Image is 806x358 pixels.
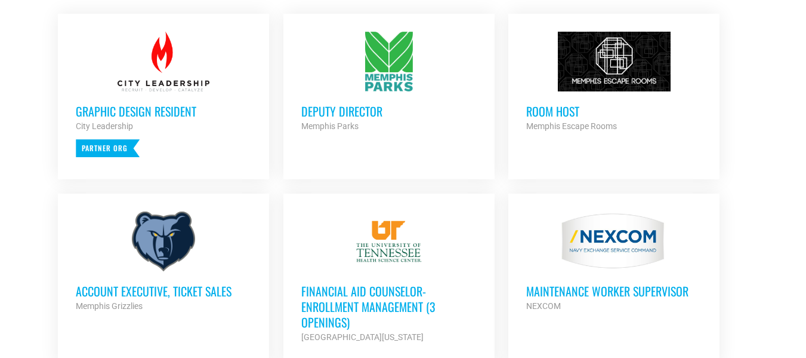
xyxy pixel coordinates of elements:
h3: Financial Aid Counselor-Enrollment Management (3 Openings) [301,283,477,330]
a: MAINTENANCE WORKER SUPERVISOR NEXCOM [508,194,719,331]
h3: Graphic Design Resident [76,103,251,119]
strong: [GEOGRAPHIC_DATA][US_STATE] [301,332,424,342]
p: Partner Org [76,139,140,157]
strong: Memphis Grizzlies [76,301,143,311]
strong: City Leadership [76,121,133,131]
strong: Memphis Parks [301,121,359,131]
strong: Memphis Escape Rooms [526,121,617,131]
h3: MAINTENANCE WORKER SUPERVISOR [526,283,702,299]
a: Deputy Director Memphis Parks [283,14,495,151]
a: Account Executive, Ticket Sales Memphis Grizzlies [58,194,269,331]
h3: Deputy Director [301,103,477,119]
h3: Room Host [526,103,702,119]
h3: Account Executive, Ticket Sales [76,283,251,299]
a: Graphic Design Resident City Leadership Partner Org [58,14,269,175]
strong: NEXCOM [526,301,561,311]
a: Room Host Memphis Escape Rooms [508,14,719,151]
